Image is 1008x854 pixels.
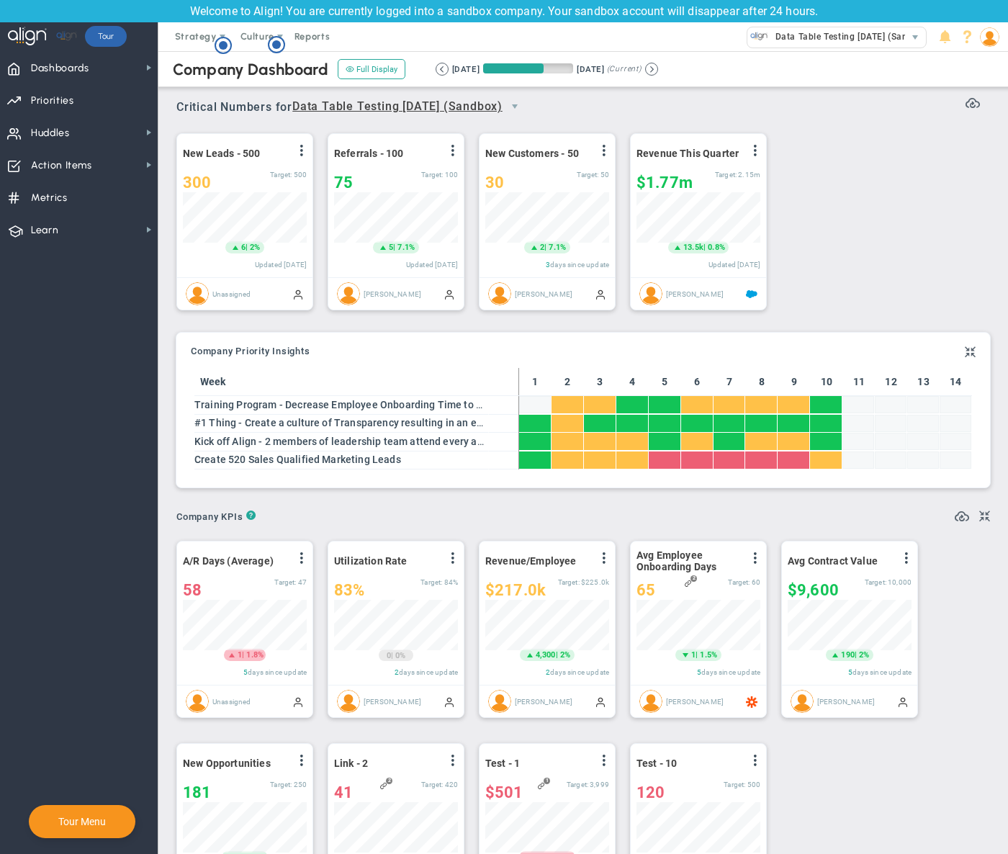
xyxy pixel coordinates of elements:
span: 120 [636,783,665,801]
th: 13 [907,368,940,396]
span: Original Target that is linked 2 times [685,580,692,587]
span: 0 [387,650,391,662]
span: 2% [859,650,869,660]
span: Create 520 Sales Qualified Marketing Leads [194,454,401,465]
div: 0 • 257 • 520 [49%] Mon Sep 08 2025 to Sun Sep 14 2025 [778,451,809,468]
span: Target: [728,578,750,586]
div: No data for Mon Oct 13 2025 to Sat Oct 18 2025 [940,451,971,468]
div: 0 • 0 • 100 [0%] Mon Jul 21 2025 to Sun Jul 27 2025 [552,414,583,431]
span: $217,000 [485,581,546,599]
div: Period Progress: 67% Day 61 of 90 with 29 remaining. [483,63,573,73]
div: No data for Mon Sep 29 2025 to Sun Oct 05 2025 [875,396,906,413]
span: 300 [183,174,211,192]
span: Manually Updated [595,288,606,300]
button: Go to next period [645,63,658,76]
span: 1 [691,650,696,661]
th: 4 [616,368,649,396]
div: 0 • 20 • 100 [20%] Mon Jul 28 2025 to Sun Aug 03 2025 [584,414,616,431]
span: $1,771,886 [636,174,693,192]
span: 500 [294,171,307,179]
span: Target: [715,171,737,179]
span: 83% [334,581,364,599]
span: Manually Updated [595,696,606,707]
div: 0 • 6 • 100 [6%] Mon Jul 28 2025 to Sun Aug 03 2025 [584,396,616,413]
span: $501 [485,783,523,801]
span: Target: [270,781,292,788]
img: Tom Johnson [639,282,662,305]
span: 7.1% [397,243,415,252]
span: Refresh Data [966,94,980,108]
th: 7 [714,368,746,396]
span: 2 [386,778,392,784]
th: 9 [778,368,810,396]
span: Target: [558,578,580,586]
span: Test - 10 [636,758,677,769]
span: [PERSON_NAME] [515,697,572,705]
img: Katie Williams [337,282,360,305]
div: 0 • 0 • 100 [0%] Mon Jul 21 2025 to Sun Jul 27 2025 [552,433,583,450]
span: Huddles [31,118,70,148]
span: Company KPIs [176,512,246,522]
span: | [393,243,395,252]
span: Updated [DATE] [406,261,458,269]
img: Miguel Cabrera [488,282,511,305]
div: No data for Mon Oct 06 2025 to Sun Oct 12 2025 [907,433,939,450]
div: 0 • 52 • 100 [52%] Mon Sep 01 2025 to Sun Sep 07 2025 [745,433,777,450]
div: 0 • 32 • 100 [32%] Mon Aug 18 2025 to Sun Aug 24 2025 [681,396,713,413]
span: Company Dashboard [173,60,328,79]
span: 2 [546,668,550,676]
th: Week [194,368,489,396]
span: 2% [250,243,260,252]
div: No data for Mon Sep 22 2025 to Sun Sep 28 2025 [842,433,874,450]
div: 0 • 6 • 100 [6%] Mon Jul 21 2025 to Sun Jul 27 2025 [552,396,583,413]
img: 205826.Person.photo [980,27,999,47]
span: 84% [444,578,458,586]
span: Manually Updated [444,696,455,707]
div: 0 • 0 • 520 [0%] Sun Jul 20 2025 to Sun Jul 20 2025 [519,451,551,468]
span: New Customers - 50 [485,148,579,159]
span: select [905,27,926,48]
span: days since update [550,668,609,676]
button: Tour Menu [54,815,110,828]
span: Manually Updated [444,288,455,300]
th: 5 [649,368,681,396]
span: 2 [395,668,399,676]
span: days since update [399,668,458,676]
span: days since update [852,668,912,676]
span: 58 [183,581,202,599]
span: days since update [701,668,760,676]
div: No data for Mon Oct 06 2025 to Sun Oct 12 2025 [907,396,939,413]
span: Training Program - Decrease Employee Onboarding Time to Two Months [194,399,534,410]
span: Unassigned [212,697,251,705]
span: (Current) [607,63,642,76]
th: 1 [519,368,552,396]
span: Target: [270,171,292,179]
div: 0 • 35 • 100 [35%] Mon Aug 18 2025 to Sun Aug 24 2025 [681,433,713,450]
span: 4,300 [536,650,556,661]
span: 50 [600,171,609,179]
span: 6 [241,242,246,253]
span: Learn [31,215,58,246]
span: | [703,243,706,252]
th: 10 [810,368,842,396]
span: 65 [636,581,655,599]
span: Revenue/Employee [485,555,577,567]
img: Katie Williams [791,690,814,713]
span: Kick off Align - 2 members of leadership team attend every accountability course meeting [194,436,613,447]
span: Original Target that is linked 2 times [380,782,387,789]
span: 3,999 [590,781,609,788]
span: A/R Days (Average) [183,555,274,567]
span: [PERSON_NAME] [666,697,724,705]
span: 5 [848,668,852,676]
span: Target: [421,171,443,179]
span: 5 [697,668,701,676]
div: 0 • 89 • 100 [89%] Mon Sep 15 2025 to Sun Sep 21 2025 [810,414,842,431]
span: 190 [841,650,854,661]
span: Avg Employee Onboarding Days [636,549,741,572]
button: Go to previous period [436,63,449,76]
span: 41 [334,783,353,801]
span: 60 [752,578,760,586]
div: 0 • 41 • 100 [41%] Mon Aug 25 2025 to Sun Aug 31 2025 [714,396,745,413]
div: 0 • 57 • 520 [10%] Mon Jul 28 2025 to Sun Aug 03 2025 [584,451,616,468]
span: days since update [248,668,307,676]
